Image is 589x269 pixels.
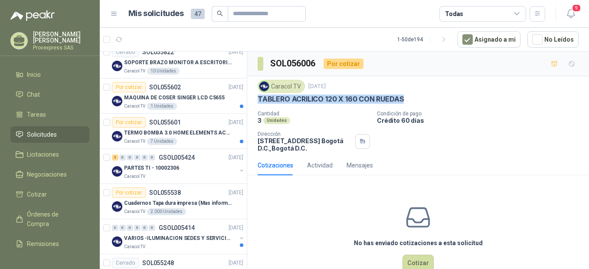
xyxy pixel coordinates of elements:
[112,61,122,71] img: Company Logo
[10,206,89,232] a: Órdenes de Compra
[127,225,133,231] div: 0
[147,138,177,145] div: 7 Unidades
[27,190,47,199] span: Cotizar
[191,9,205,19] span: 47
[134,225,141,231] div: 0
[128,7,184,20] h1: Mis solicitudes
[119,154,126,161] div: 0
[134,154,141,161] div: 0
[324,59,363,69] div: Por cotizar
[445,9,463,19] div: Todas
[124,59,232,67] p: SOPORTE BRAZO MONITOR A ESCRITORIO NBF80
[10,10,55,21] img: Logo peakr
[124,173,145,180] p: Caracol TV
[112,152,245,180] a: 3 0 0 0 0 0 GSOL005424[DATE] Company LogoPARTES TI - 10002306Caracol TV
[229,118,243,127] p: [DATE]
[127,154,133,161] div: 0
[124,208,145,215] p: Caracol TV
[124,164,179,172] p: PARTES TI - 10002306
[10,66,89,83] a: Inicio
[33,31,89,43] p: [PERSON_NAME] [PERSON_NAME]
[27,70,41,79] span: Inicio
[112,201,122,212] img: Company Logo
[112,154,118,161] div: 3
[100,184,247,219] a: Por cotizarSOL055538[DATE] Company LogoCuadernos Tapa dura impresa (Mas informacion en el adjunto...
[377,117,586,124] p: Crédito 60 días
[229,224,243,232] p: [DATE]
[217,10,223,16] span: search
[112,187,146,198] div: Por cotizar
[124,138,145,145] p: Caracol TV
[100,79,247,114] a: Por cotizarSOL055602[DATE] Company LogoMAQUINA DE COSER SINGER LCD C5655Caracol TV1 Unidades
[112,96,122,106] img: Company Logo
[112,117,146,128] div: Por cotizar
[149,84,181,90] p: SOL055602
[10,86,89,103] a: Chat
[124,243,145,250] p: Caracol TV
[258,117,262,124] p: 3
[258,80,305,93] div: Caracol TV
[27,130,57,139] span: Solicitudes
[377,111,586,117] p: Condición de pago
[147,208,186,215] div: 2.000 Unidades
[307,161,333,170] div: Actividad
[112,258,139,268] div: Cerrado
[10,146,89,163] a: Licitaciones
[10,126,89,143] a: Solicitudes
[124,103,145,110] p: Caracol TV
[458,31,520,48] button: Asignado a mi
[308,82,326,91] p: [DATE]
[142,49,174,55] p: SOL055822
[124,199,232,207] p: Cuadernos Tapa dura impresa (Mas informacion en el adjunto)
[27,90,40,99] span: Chat
[27,110,46,119] span: Tareas
[141,154,148,161] div: 0
[563,6,579,22] button: 9
[263,117,290,124] div: Unidades
[229,259,243,267] p: [DATE]
[33,45,89,50] p: Provexpress SAS
[229,48,243,56] p: [DATE]
[258,137,352,152] p: [STREET_ADDRESS] Bogotá D.C. , Bogotá D.C.
[147,68,180,75] div: 10 Unidades
[112,131,122,141] img: Company Logo
[229,154,243,162] p: [DATE]
[258,131,352,137] p: Dirección
[27,150,59,159] span: Licitaciones
[124,234,232,243] p: VARIOS -ILUMINACION SEDES Y SERVICIOS
[112,166,122,177] img: Company Logo
[112,223,245,250] a: 0 0 0 0 0 0 GSOL005414[DATE] Company LogoVARIOS -ILUMINACION SEDES Y SERVICIOSCaracol TV
[149,154,155,161] div: 0
[270,57,317,70] h3: SOL056006
[527,31,579,48] button: No Leídos
[100,114,247,149] a: Por cotizarSOL055601[DATE] Company LogoTERMO BOMBA 3.0 HOME ELEMENTS ACERO INOXCaracol TV7 Unidades
[142,260,174,266] p: SOL055248
[229,189,243,197] p: [DATE]
[572,4,581,12] span: 9
[124,129,232,137] p: TERMO BOMBA 3.0 HOME ELEMENTS ACERO INOX
[258,95,404,104] p: TABLERO ACRILICO 120 X 160 CON RUEDAS
[10,186,89,203] a: Cotizar
[124,68,145,75] p: Caracol TV
[397,33,451,46] div: 1 - 50 de 194
[112,47,139,57] div: Cerrado
[347,161,373,170] div: Mensajes
[258,111,370,117] p: Cantidad
[10,106,89,123] a: Tareas
[258,161,293,170] div: Cotizaciones
[112,236,122,247] img: Company Logo
[27,210,81,229] span: Órdenes de Compra
[149,190,181,196] p: SOL055538
[229,83,243,92] p: [DATE]
[100,43,247,79] a: CerradoSOL055822[DATE] Company LogoSOPORTE BRAZO MONITOR A ESCRITORIO NBF80Caracol TV10 Unidades
[112,82,146,92] div: Por cotizar
[10,236,89,252] a: Remisiones
[149,225,155,231] div: 0
[149,119,181,125] p: SOL055601
[259,82,269,91] img: Company Logo
[141,225,148,231] div: 0
[354,238,483,248] h3: No has enviado cotizaciones a esta solicitud
[27,170,67,179] span: Negociaciones
[10,166,89,183] a: Negociaciones
[112,225,118,231] div: 0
